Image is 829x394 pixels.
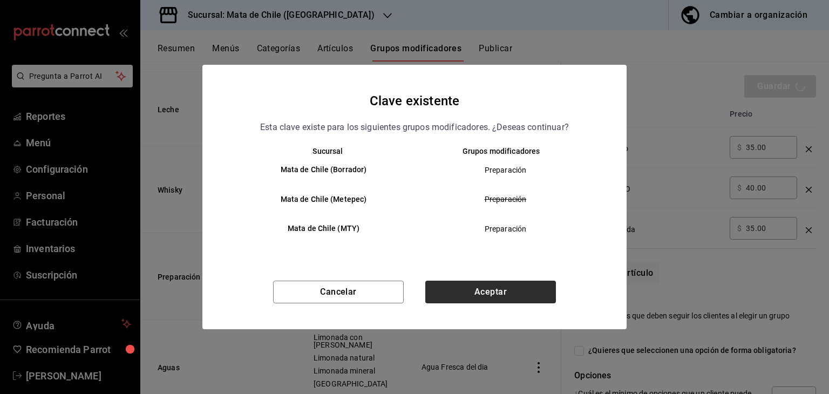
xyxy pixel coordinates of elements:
[273,281,404,303] button: Cancelar
[241,194,406,206] h6: Mata de Chile (Metepec)
[424,165,587,175] span: Preparación
[370,91,459,111] h4: Clave existente
[224,147,414,155] th: Sucursal
[424,223,587,234] span: Preparación
[425,281,556,303] button: Aceptar
[241,164,406,176] h6: Mata de Chile (Borrador)
[424,194,587,205] span: Preparación
[414,147,605,155] th: Grupos modificadores
[241,223,406,235] h6: Mata de Chile (MTY)
[260,120,569,134] p: Esta clave existe para los siguientes grupos modificadores. ¿Deseas continuar?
